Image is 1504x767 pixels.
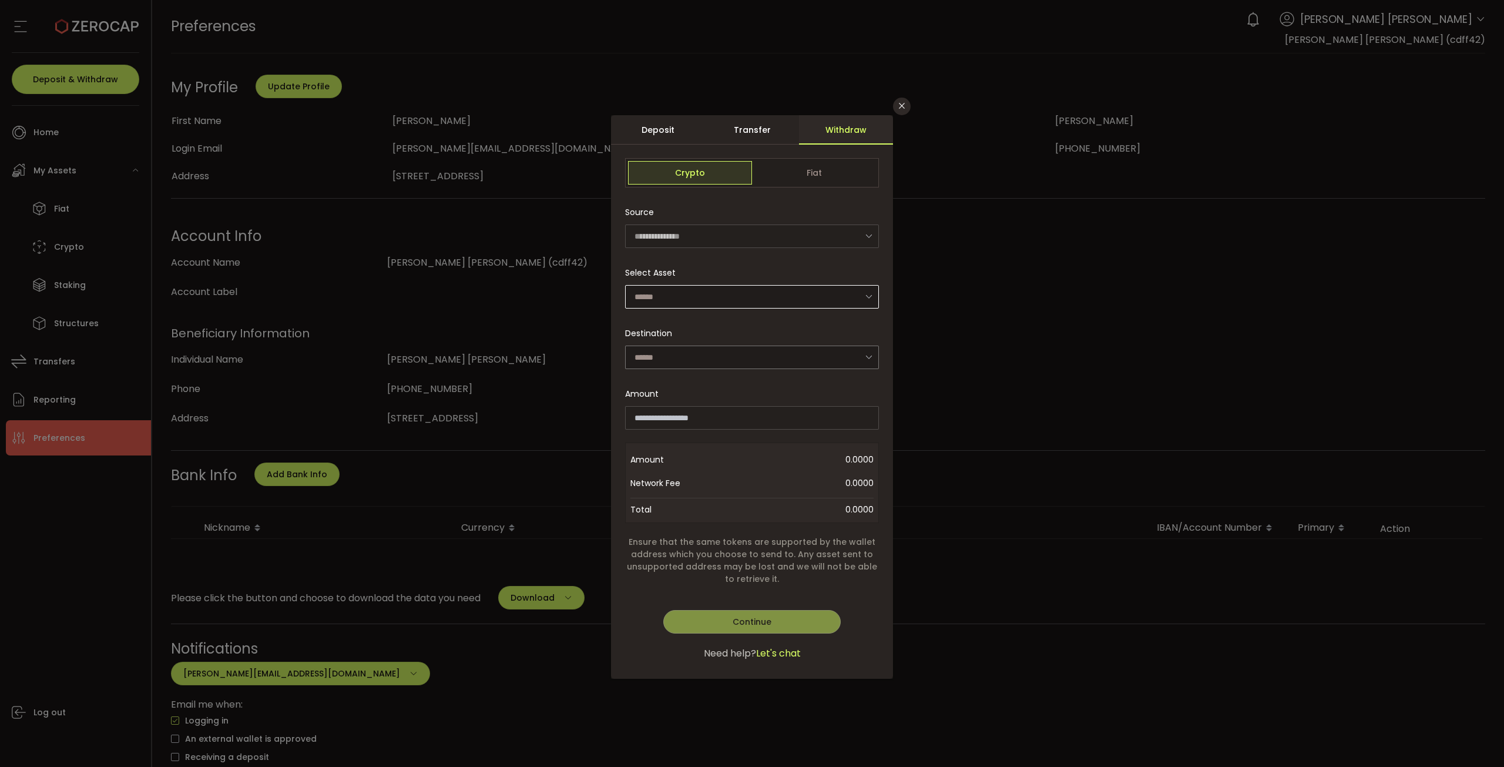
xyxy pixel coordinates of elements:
[625,536,879,585] span: Ensure that the same tokens are supported by the wallet address which you choose to send to. Any ...
[724,471,874,495] span: 0.0000
[630,448,724,471] span: Amount
[611,115,893,679] div: dialog
[733,616,771,628] span: Continue
[625,388,659,400] span: Amount
[611,115,705,145] div: Deposit
[630,471,724,495] span: Network Fee
[663,610,841,634] button: Continue
[845,501,874,518] span: 0.0000
[625,200,654,224] span: Source
[799,115,893,145] div: Withdraw
[1367,640,1504,767] iframe: Chat Widget
[630,501,652,518] span: Total
[752,161,876,185] span: Fiat
[756,647,801,661] span: Let's chat
[704,647,756,661] span: Need help?
[625,267,683,279] label: Select Asset
[893,98,911,115] button: Close
[724,448,874,471] span: 0.0000
[625,327,672,339] span: Destination
[628,161,752,185] span: Crypto
[705,115,799,145] div: Transfer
